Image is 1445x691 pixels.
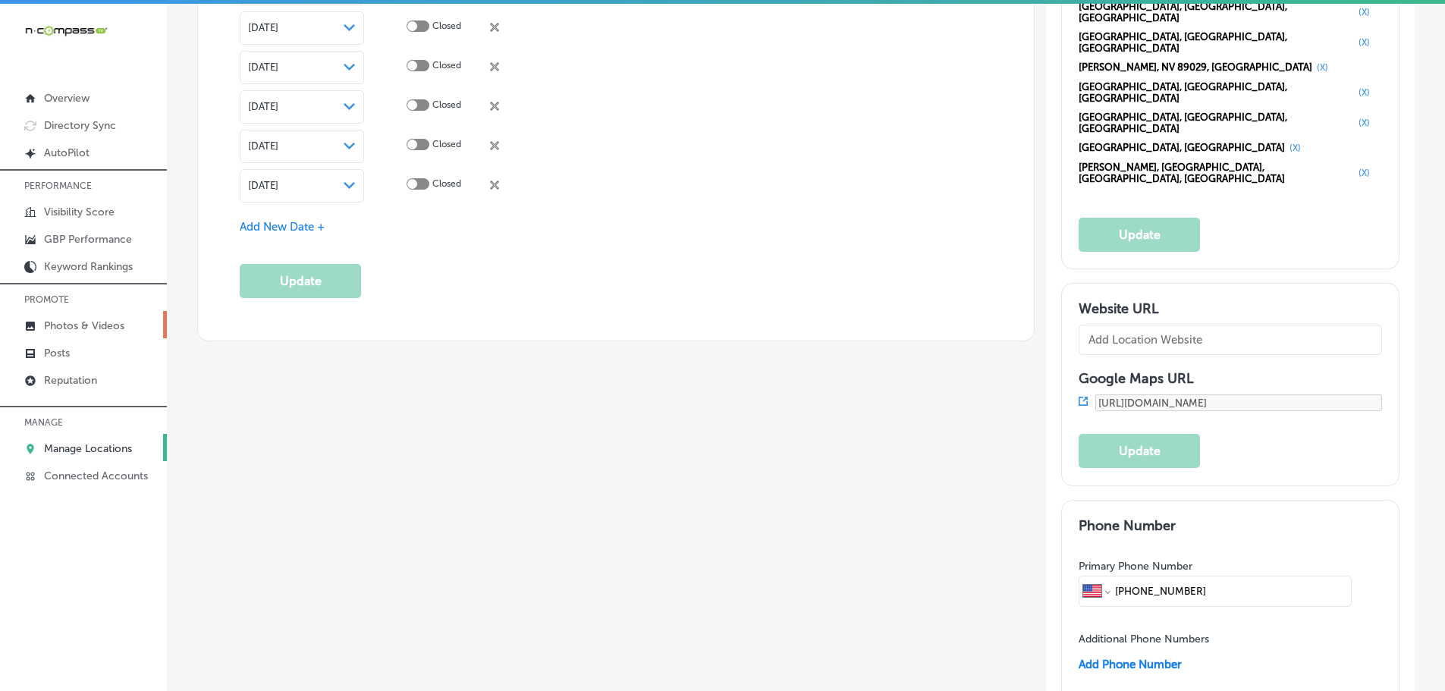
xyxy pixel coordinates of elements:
p: Photos & Videos [44,319,124,332]
h3: Google Maps URL [1079,370,1382,387]
p: AutoPilot [44,146,90,159]
p: GBP Performance [44,233,132,246]
p: Directory Sync [44,119,116,132]
button: Update [1079,434,1200,468]
h3: Website URL [1079,300,1382,317]
span: [GEOGRAPHIC_DATA], [GEOGRAPHIC_DATA], [GEOGRAPHIC_DATA] [1079,31,1354,54]
input: Add Location Website [1079,325,1382,355]
span: Add Phone Number [1079,658,1182,671]
span: [GEOGRAPHIC_DATA], [GEOGRAPHIC_DATA] [1079,142,1285,153]
p: Closed [432,60,461,74]
button: (X) [1354,36,1374,49]
span: [DATE] [248,180,278,191]
span: [DATE] [248,140,278,152]
span: [GEOGRAPHIC_DATA], [GEOGRAPHIC_DATA], [GEOGRAPHIC_DATA] [1079,81,1354,104]
button: (X) [1354,86,1374,99]
button: (X) [1354,117,1374,129]
p: Reputation [44,374,97,387]
label: Additional Phone Numbers [1079,633,1209,645]
button: (X) [1354,167,1374,179]
span: [DATE] [248,101,278,112]
span: Add New Date + [240,220,325,234]
p: Posts [44,347,70,360]
p: Closed [432,178,461,193]
span: [PERSON_NAME], [GEOGRAPHIC_DATA], [GEOGRAPHIC_DATA], [GEOGRAPHIC_DATA] [1079,162,1354,184]
p: Closed [432,20,461,35]
img: 660ab0bf-5cc7-4cb8-ba1c-48b5ae0f18e60NCTV_CLogo_TV_Black_-500x88.png [24,24,108,38]
p: Closed [432,99,461,114]
button: (X) [1285,142,1305,154]
span: [DATE] [248,61,278,73]
h3: Phone Number [1079,517,1382,534]
p: Closed [432,139,461,153]
span: [PERSON_NAME], NV 89029, [GEOGRAPHIC_DATA] [1079,61,1312,73]
span: [DATE] [248,22,278,33]
p: Overview [44,92,90,105]
label: Primary Phone Number [1079,560,1192,573]
button: (X) [1354,6,1374,18]
p: Manage Locations [44,442,132,455]
p: Visibility Score [44,206,115,218]
button: Update [240,264,361,298]
p: Connected Accounts [44,470,148,482]
button: (X) [1312,61,1333,74]
button: Update [1079,218,1200,252]
input: Phone number [1114,576,1347,605]
p: Keyword Rankings [44,260,133,273]
span: [GEOGRAPHIC_DATA], [GEOGRAPHIC_DATA], [GEOGRAPHIC_DATA] [1079,1,1354,24]
span: [GEOGRAPHIC_DATA], [GEOGRAPHIC_DATA], [GEOGRAPHIC_DATA] [1079,112,1354,134]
